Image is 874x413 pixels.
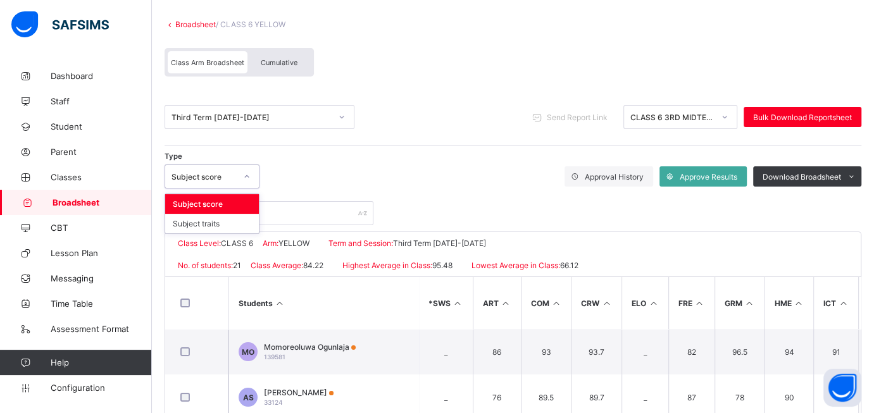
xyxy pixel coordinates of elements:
[51,147,152,157] span: Parent
[264,388,334,397] span: [PERSON_NAME]
[764,329,813,374] td: 94
[571,277,621,329] th: CRW
[261,58,297,67] span: Cumulative
[432,261,453,270] span: 95.48
[668,329,715,374] td: 82
[264,353,285,361] span: 139581
[175,20,216,29] a: Broadsheet
[648,299,659,308] i: Sort in Ascending Order
[571,329,621,374] td: 93.7
[763,172,841,182] span: Download Broadsheet
[51,96,152,106] span: Staff
[473,329,521,374] td: 86
[275,299,285,308] i: Sort Ascending
[521,329,571,374] td: 93
[51,172,152,182] span: Classes
[680,172,737,182] span: Approve Results
[165,194,259,214] div: Subject score
[172,172,236,182] div: Subject score
[715,277,765,329] th: GRM
[264,342,356,352] span: Momoreoluwa Ogunlaja
[221,238,253,248] span: CLASS 6
[51,223,152,233] span: CBT
[621,329,668,374] td: _
[393,238,486,248] span: Third Term [DATE]-[DATE]
[621,277,668,329] th: ELO
[453,299,463,308] i: Sort in Ascending Order
[744,299,755,308] i: Sort in Ascending Order
[793,299,804,308] i: Sort in Ascending Order
[243,393,254,402] span: AS
[51,324,152,334] span: Assessment Format
[342,261,432,270] span: Highest Average in Class:
[501,299,511,308] i: Sort in Ascending Order
[838,299,849,308] i: Sort in Ascending Order
[51,273,152,283] span: Messaging
[263,238,278,248] span: Arm:
[216,20,285,29] span: / CLASS 6 YELLOW
[715,329,765,374] td: 96.5
[51,299,152,309] span: Time Table
[303,261,323,270] span: 84.22
[560,261,578,270] span: 66.12
[823,369,861,407] button: Open asap
[694,299,705,308] i: Sort in Ascending Order
[418,329,473,374] td: _
[51,71,152,81] span: Dashboard
[178,238,221,248] span: Class Level:
[551,299,562,308] i: Sort in Ascending Order
[251,261,303,270] span: Class Average:
[264,398,283,406] span: 33124
[51,357,151,367] span: Help
[585,172,644,182] span: Approval History
[278,238,309,248] span: YELLOW
[51,248,152,258] span: Lesson Plan
[813,277,858,329] th: ICT
[172,113,331,122] div: Third Term [DATE]-[DATE]
[813,329,858,374] td: 91
[630,113,714,122] div: CLASS 6 3RD MIDTERM([DATE]-[DATE])
[547,113,608,122] span: Send Report Link
[521,277,571,329] th: COM
[242,347,254,357] span: MO
[753,113,852,122] span: Bulk Download Reportsheet
[51,383,151,393] span: Configuration
[178,261,233,270] span: No. of students:
[165,214,259,233] div: Subject traits
[233,261,241,270] span: 21
[471,261,560,270] span: Lowest Average in Class:
[601,299,612,308] i: Sort in Ascending Order
[11,11,109,38] img: safsims
[165,152,182,161] span: Type
[53,197,152,207] span: Broadsheet
[473,277,521,329] th: ART
[171,58,244,67] span: Class Arm Broadsheet
[51,349,152,359] span: Collaborators
[51,121,152,132] span: Student
[668,277,715,329] th: FRE
[228,277,418,329] th: Students
[328,238,393,248] span: Term and Session:
[764,277,813,329] th: HME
